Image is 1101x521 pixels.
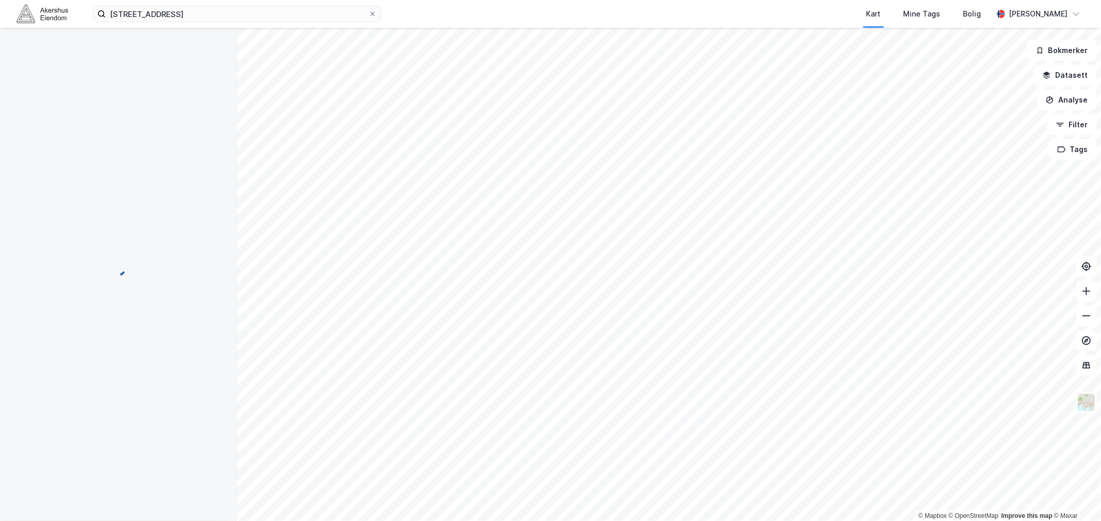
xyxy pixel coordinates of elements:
[106,6,369,22] input: Søk på adresse, matrikkel, gårdeiere, leietakere eller personer
[949,512,999,519] a: OpenStreetMap
[1034,65,1097,86] button: Datasett
[16,5,68,23] img: akershus-eiendom-logo.9091f326c980b4bce74ccdd9f866810c.svg
[1047,114,1097,135] button: Filter
[1002,512,1053,519] a: Improve this map
[919,512,947,519] a: Mapbox
[1077,393,1096,412] img: Z
[1037,90,1097,110] button: Analyse
[904,8,941,20] div: Mine Tags
[1049,472,1101,521] div: Kontrollprogram for chat
[1049,139,1097,160] button: Tags
[1049,472,1101,521] iframe: Chat Widget
[866,8,881,20] div: Kart
[1027,40,1097,61] button: Bokmerker
[1009,8,1068,20] div: [PERSON_NAME]
[963,8,981,20] div: Bolig
[110,260,127,277] img: spinner.a6d8c91a73a9ac5275cf975e30b51cfb.svg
